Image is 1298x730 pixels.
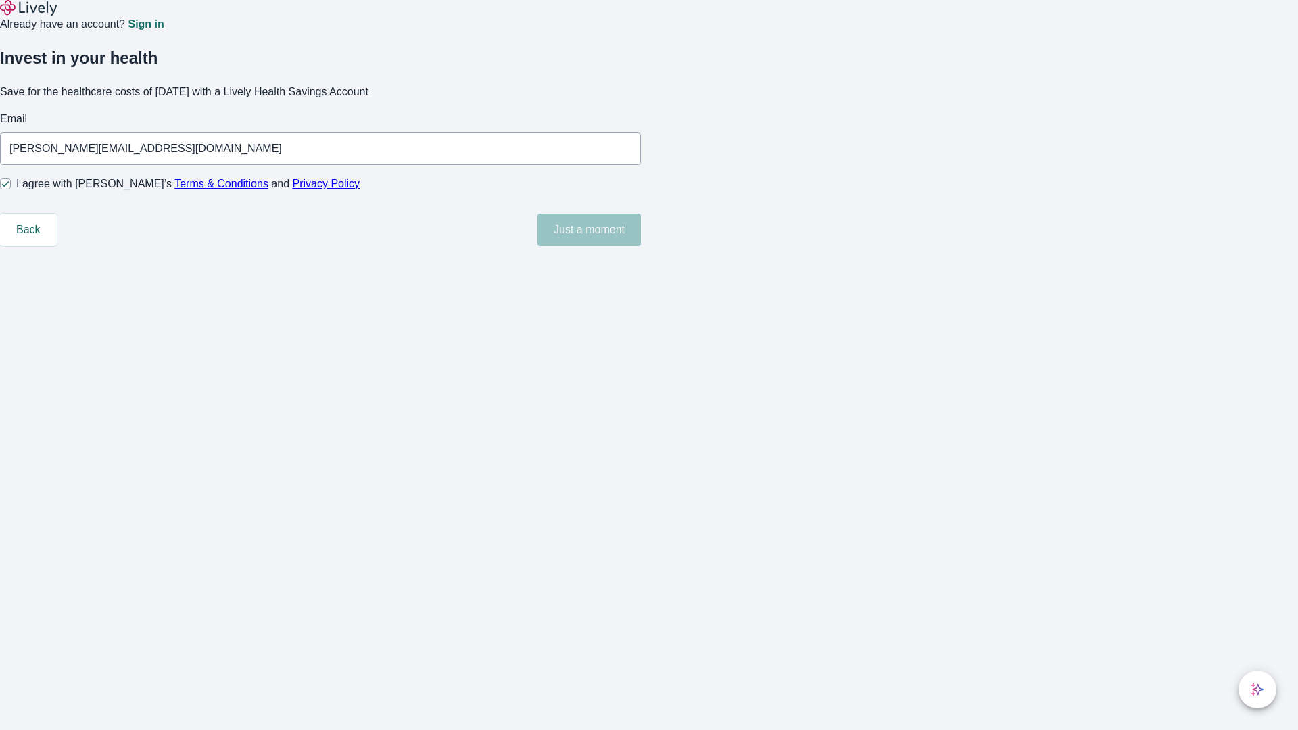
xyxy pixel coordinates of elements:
[1239,671,1276,708] button: chat
[16,176,360,192] span: I agree with [PERSON_NAME]’s and
[174,178,268,189] a: Terms & Conditions
[128,19,164,30] a: Sign in
[293,178,360,189] a: Privacy Policy
[1251,683,1264,696] svg: Lively AI Assistant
